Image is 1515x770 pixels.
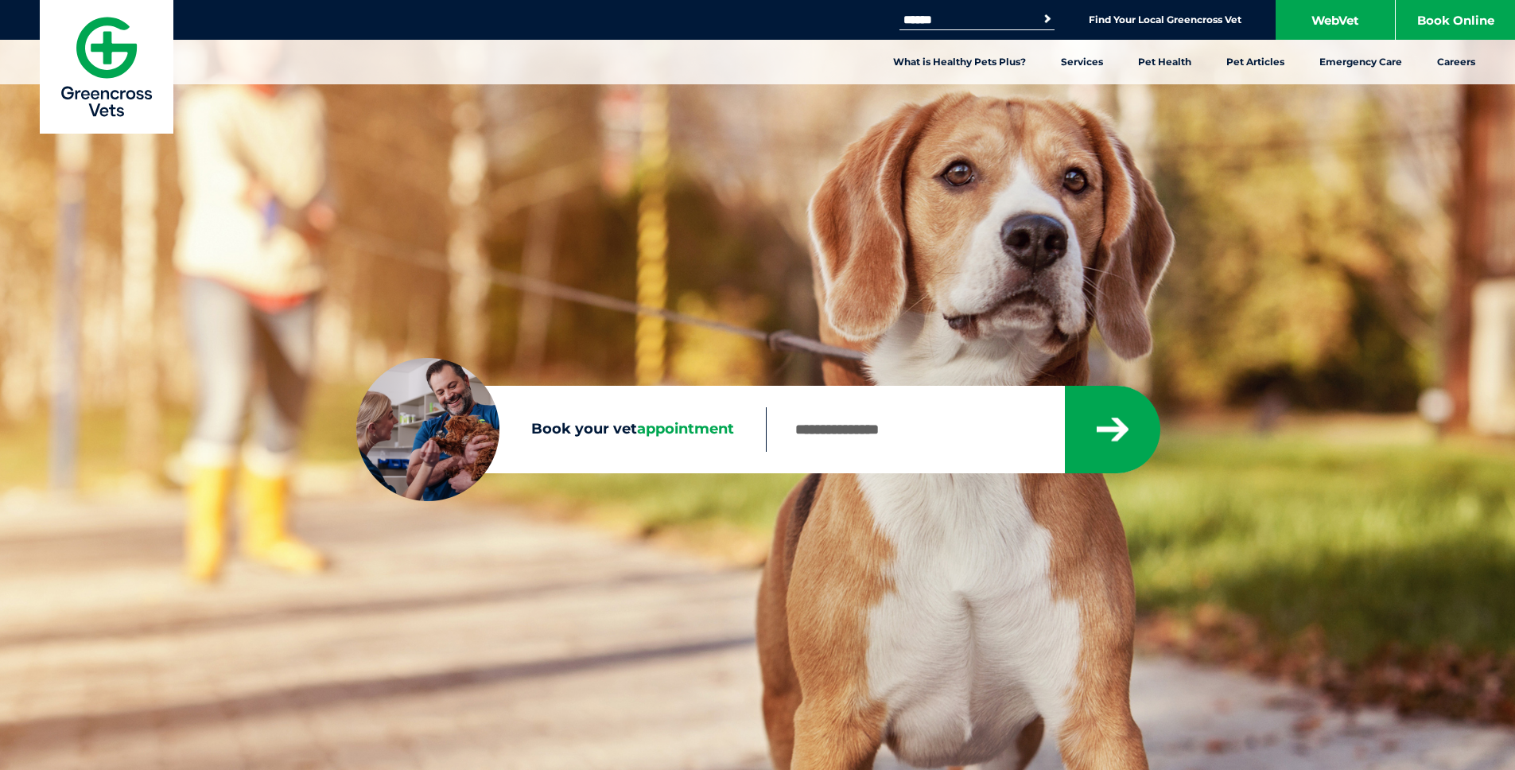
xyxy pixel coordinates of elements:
[637,420,734,437] span: appointment
[1043,40,1121,84] a: Services
[1302,40,1420,84] a: Emergency Care
[356,418,766,441] label: Book your vet
[1039,11,1055,27] button: Search
[1121,40,1209,84] a: Pet Health
[1089,14,1241,26] a: Find Your Local Greencross Vet
[876,40,1043,84] a: What is Healthy Pets Plus?
[1209,40,1302,84] a: Pet Articles
[1420,40,1493,84] a: Careers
